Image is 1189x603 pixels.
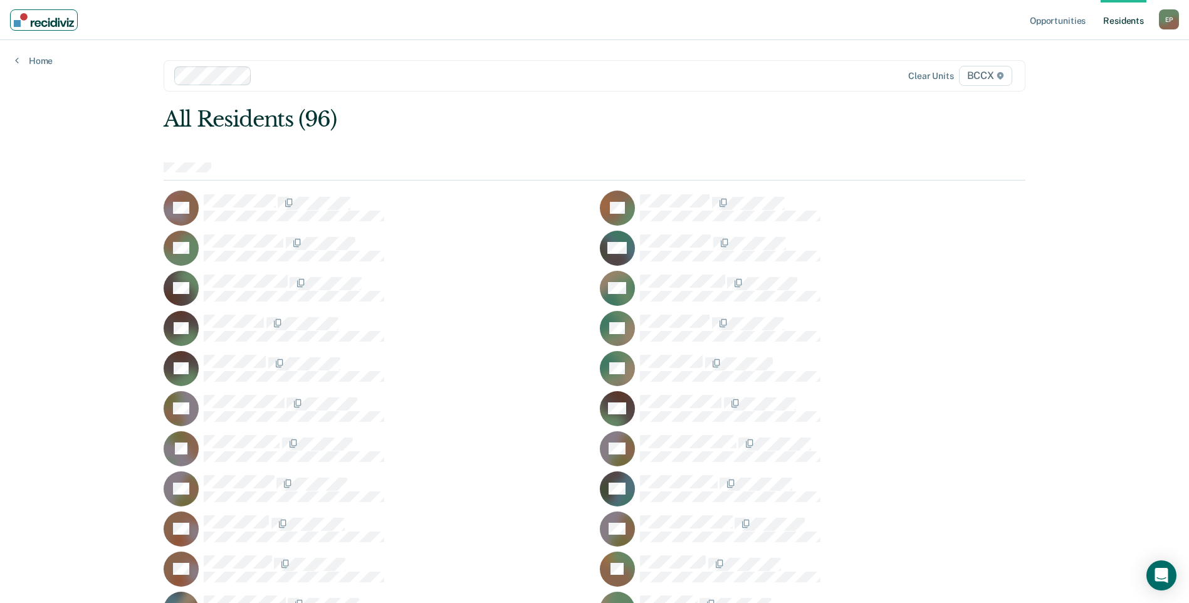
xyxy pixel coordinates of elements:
div: All Residents (96) [164,107,853,132]
div: Open Intercom Messenger [1146,560,1176,590]
a: Home [15,55,53,66]
img: Recidiviz [14,13,74,27]
div: E P [1159,9,1179,29]
span: BCCX [959,66,1012,86]
button: Profile dropdown button [1159,9,1179,29]
div: Clear units [908,71,954,81]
